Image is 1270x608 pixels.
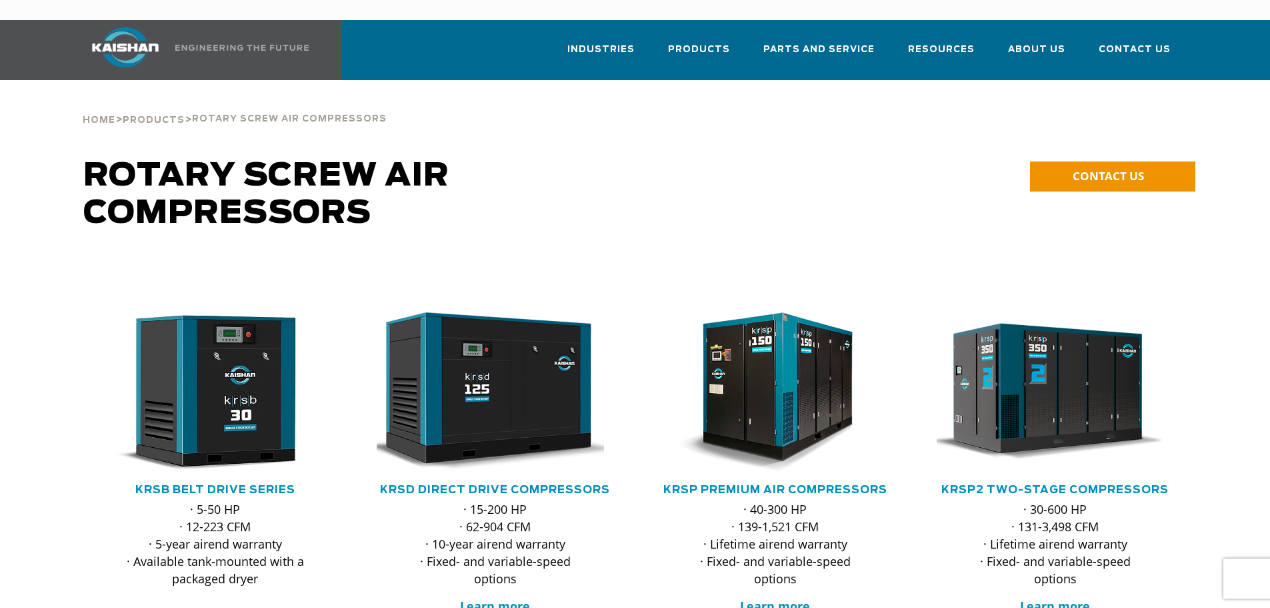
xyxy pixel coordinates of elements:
span: Parts and Service [763,42,875,57]
p: · 15-200 HP · 62-904 CFM · 10-year airend warranty · Fixed- and variable-speed options [403,501,587,587]
div: krsd125 [377,312,614,473]
span: About Us [1008,42,1065,57]
img: Engineering the future [175,45,309,51]
img: krsp350 [927,312,1164,473]
a: KRSB Belt Drive Series [135,485,295,495]
a: KRSD Direct Drive Compressors [380,485,610,495]
a: About Us [1008,32,1065,77]
img: krsp150 [647,312,884,473]
span: Products [668,42,730,57]
a: Resources [908,32,975,77]
span: Rotary Screw Air Compressors [192,115,387,123]
a: Parts and Service [763,32,875,77]
a: Contact Us [1099,32,1171,77]
a: Kaishan USA [75,20,311,80]
p: · 30-600 HP · 131-3,498 CFM · Lifetime airend warranty · Fixed- and variable-speed options [963,501,1147,587]
div: krsp150 [657,312,894,473]
a: Products [123,113,185,125]
a: Industries [567,32,635,77]
p: · 40-300 HP · 139-1,521 CFM · Lifetime airend warranty · Fixed- and variable-speed options [683,501,867,587]
img: krsb30 [87,312,324,473]
img: kaishan logo [75,27,175,67]
div: krsp350 [937,312,1174,473]
a: Products [668,32,730,77]
img: krsd125 [367,312,604,473]
span: CONTACT US [1073,168,1144,184]
span: Rotary Screw Air Compressors [83,160,449,230]
span: Resources [908,42,975,57]
span: Industries [567,42,635,57]
a: CONTACT US [1030,162,1195,192]
div: > > [83,80,387,131]
span: Products [123,116,185,125]
a: KRSP Premium Air Compressors [663,485,887,495]
span: Home [83,116,115,125]
div: krsb30 [97,312,334,473]
a: Home [83,113,115,125]
a: KRSP2 Two-Stage Compressors [941,485,1169,495]
span: Contact Us [1099,42,1171,57]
